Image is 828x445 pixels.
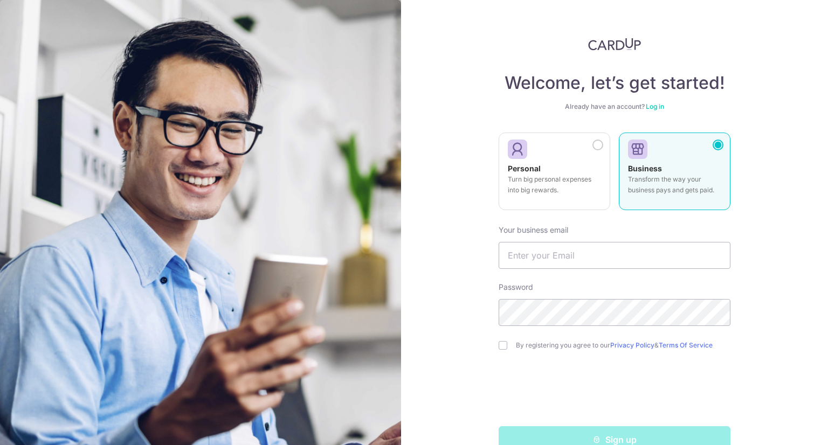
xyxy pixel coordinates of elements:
[499,225,568,235] label: Your business email
[499,72,730,94] h4: Welcome, let’s get started!
[508,174,601,196] p: Turn big personal expenses into big rewards.
[508,164,541,173] strong: Personal
[588,38,641,51] img: CardUp Logo
[499,242,730,269] input: Enter your Email
[499,282,533,293] label: Password
[533,371,696,413] iframe: reCAPTCHA
[659,341,713,349] a: Terms Of Service
[499,102,730,111] div: Already have an account?
[619,133,730,217] a: Business Transform the way your business pays and gets paid.
[646,102,664,110] a: Log in
[628,174,721,196] p: Transform the way your business pays and gets paid.
[610,341,654,349] a: Privacy Policy
[499,133,610,217] a: Personal Turn big personal expenses into big rewards.
[516,341,730,350] label: By registering you agree to our &
[628,164,662,173] strong: Business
